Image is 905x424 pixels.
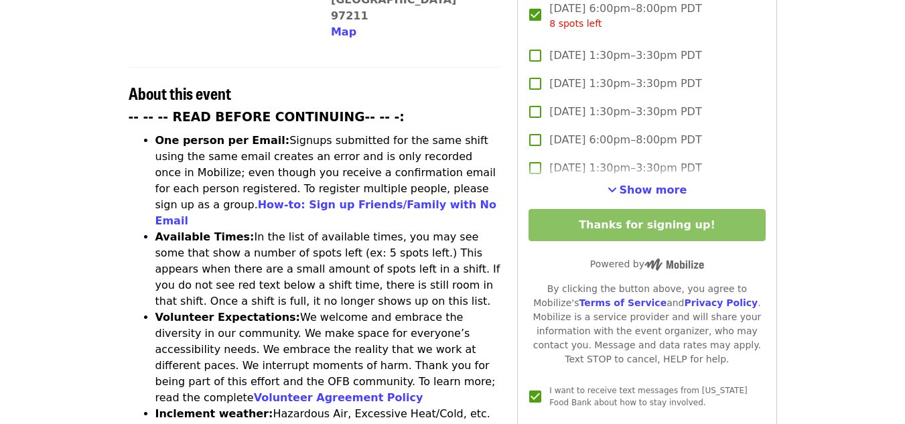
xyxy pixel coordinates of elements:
span: [DATE] 6:00pm–8:00pm PDT [549,1,701,31]
span: Show more [620,184,687,196]
button: Map [331,24,356,40]
li: Signups submitted for the same shift using the same email creates an error and is only recorded o... [155,133,502,229]
button: See more timeslots [608,182,687,198]
img: Powered by Mobilize [644,259,704,271]
span: Map [331,25,356,38]
strong: -- -- -- READ BEFORE CONTINUING-- -- -: [129,110,405,124]
strong: Inclement weather: [155,407,273,420]
span: [DATE] 1:30pm–3:30pm PDT [549,160,701,176]
div: By clicking the button above, you agree to Mobilize's and . Mobilize is a service provider and wi... [529,282,765,366]
strong: One person per Email: [155,134,290,147]
li: In the list of available times, you may see some that show a number of spots left (ex: 5 spots le... [155,229,502,309]
span: [DATE] 1:30pm–3:30pm PDT [549,76,701,92]
span: [DATE] 1:30pm–3:30pm PDT [549,48,701,64]
a: How-to: Sign up Friends/Family with No Email [155,198,497,227]
button: Thanks for signing up! [529,209,765,241]
a: Privacy Policy [684,297,758,308]
strong: Available Times: [155,230,255,243]
li: We welcome and embrace the diversity in our community. We make space for everyone’s accessibility... [155,309,502,406]
span: I want to receive text messages from [US_STATE] Food Bank about how to stay involved. [549,386,747,407]
span: [DATE] 6:00pm–8:00pm PDT [549,132,701,148]
span: [DATE] 1:30pm–3:30pm PDT [549,104,701,120]
a: Terms of Service [579,297,667,308]
span: About this event [129,81,231,104]
span: Powered by [590,259,704,269]
a: Volunteer Agreement Policy [254,391,423,404]
strong: Volunteer Expectations: [155,311,301,324]
span: 8 spots left [549,18,602,29]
